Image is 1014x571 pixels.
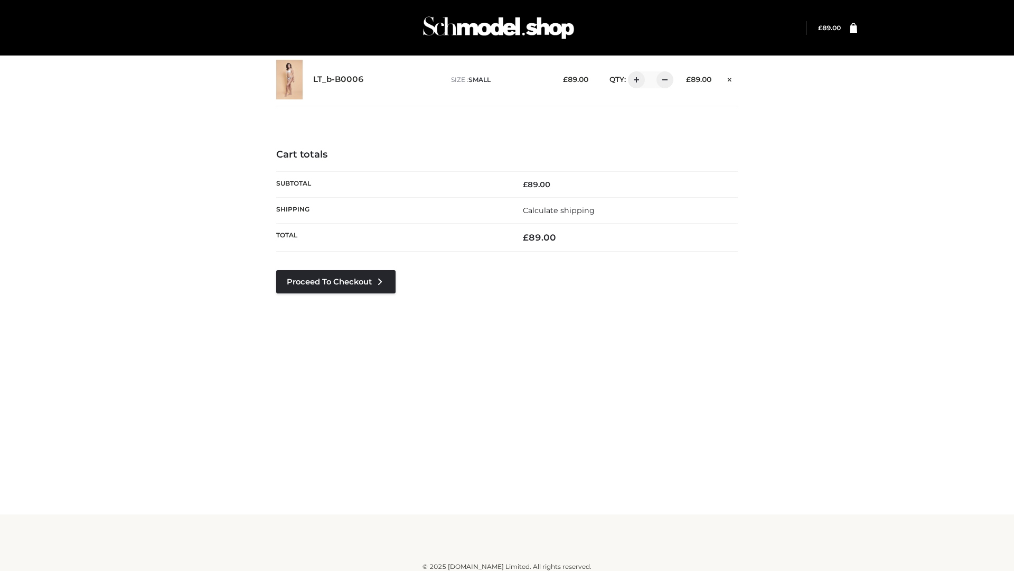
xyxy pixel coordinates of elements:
a: £89.00 [818,24,841,32]
a: Calculate shipping [523,206,595,215]
bdi: 89.00 [523,180,550,189]
bdi: 89.00 [686,75,711,84]
th: Total [276,224,507,252]
img: Schmodel Admin 964 [419,7,578,49]
span: £ [563,75,568,84]
th: Subtotal [276,171,507,197]
th: Shipping [276,197,507,223]
span: £ [523,180,528,189]
bdi: 89.00 [818,24,841,32]
div: QTY: [599,71,670,88]
a: Remove this item [722,71,738,85]
span: £ [523,232,529,243]
h4: Cart totals [276,149,738,161]
a: LT_b-B0006 [313,75,364,85]
span: SMALL [468,76,491,84]
p: size : [451,75,547,85]
span: £ [818,24,822,32]
bdi: 89.00 [563,75,588,84]
a: Proceed to Checkout [276,270,396,293]
bdi: 89.00 [523,232,556,243]
span: £ [686,75,691,84]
